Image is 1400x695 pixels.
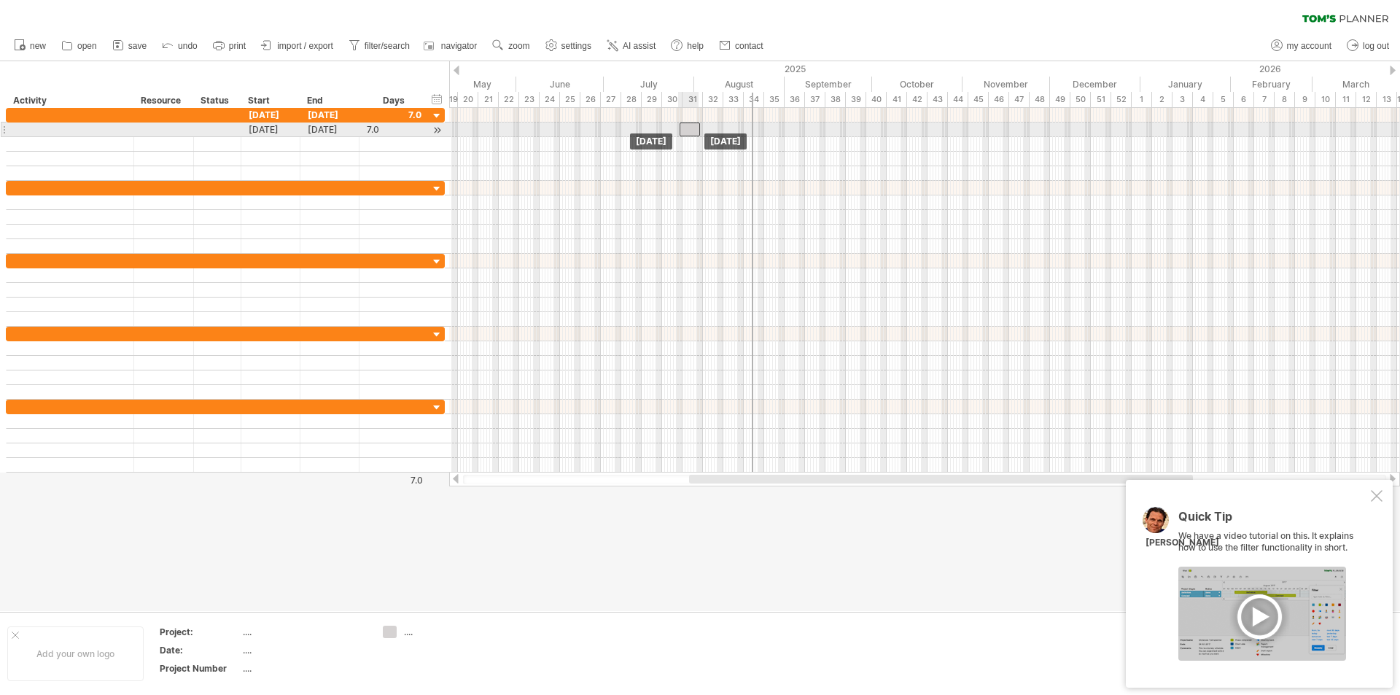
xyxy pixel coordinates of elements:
div: 31 [682,92,703,107]
div: Activity [13,93,125,108]
div: 27 [601,92,621,107]
div: 1 [1132,92,1152,107]
span: undo [178,41,198,51]
div: 26 [580,92,601,107]
div: 42 [907,92,927,107]
span: AI assist [623,41,656,51]
div: 52 [1111,92,1132,107]
div: 8 [1275,92,1295,107]
div: 48 [1030,92,1050,107]
div: December 2025 [1050,77,1140,92]
div: We have a video tutorial on this. It explains how to use the filter functionality in short. [1178,510,1368,661]
span: settings [561,41,591,51]
div: [DATE] [300,108,359,122]
a: save [109,36,151,55]
div: September 2025 [785,77,872,92]
div: Resource [141,93,185,108]
div: [DATE] [630,133,672,150]
div: 35 [764,92,785,107]
div: 45 [968,92,989,107]
div: 12 [1356,92,1377,107]
div: 49 [1050,92,1070,107]
div: 28 [621,92,642,107]
div: [DATE] [300,123,359,136]
a: my account [1267,36,1336,55]
div: May 2025 [426,77,516,92]
div: 7.0 [360,475,423,486]
div: 2025 [76,61,1140,77]
span: print [229,41,246,51]
div: 6 [1234,92,1254,107]
div: October 2025 [872,77,962,92]
div: 36 [785,92,805,107]
div: 9 [1295,92,1315,107]
div: 34 [744,92,764,107]
div: 47 [1009,92,1030,107]
div: 22 [499,92,519,107]
div: 20 [458,92,478,107]
div: 32 [703,92,723,107]
span: my account [1287,41,1331,51]
div: Add your own logo [7,626,144,681]
a: import / export [257,36,338,55]
a: open [58,36,101,55]
div: 50 [1070,92,1091,107]
div: 7 [1254,92,1275,107]
div: 10 [1315,92,1336,107]
a: log out [1343,36,1393,55]
div: 2 [1152,92,1172,107]
div: Project Number [160,662,240,675]
a: settings [542,36,596,55]
div: 51 [1091,92,1111,107]
div: 43 [927,92,948,107]
div: July 2025 [604,77,694,92]
div: 25 [560,92,580,107]
div: 41 [887,92,907,107]
div: .... [243,662,365,675]
div: 40 [866,92,887,107]
a: new [10,36,50,55]
span: log out [1363,41,1389,51]
div: 5 [1213,92,1234,107]
div: Days [359,93,428,108]
div: 7.0 [367,123,421,136]
a: contact [715,36,768,55]
div: [DATE] [704,133,747,150]
div: [DATE] [241,123,300,136]
div: End [307,93,351,108]
div: 3 [1172,92,1193,107]
div: 13 [1377,92,1397,107]
div: 24 [540,92,560,107]
div: February 2026 [1231,77,1312,92]
div: [PERSON_NAME] [1146,537,1219,549]
div: 21 [478,92,499,107]
div: Start [248,93,292,108]
div: 44 [948,92,968,107]
div: Project: [160,626,240,638]
div: November 2025 [962,77,1050,92]
div: 30 [662,92,682,107]
span: zoom [508,41,529,51]
div: 38 [825,92,846,107]
div: Date: [160,644,240,656]
span: new [30,41,46,51]
div: January 2026 [1140,77,1231,92]
div: Quick Tip [1178,510,1368,530]
span: open [77,41,97,51]
a: undo [158,36,202,55]
div: August 2025 [694,77,785,92]
div: Status [201,93,233,108]
span: navigator [441,41,477,51]
span: filter/search [365,41,410,51]
span: save [128,41,147,51]
a: print [209,36,250,55]
span: help [687,41,704,51]
div: 23 [519,92,540,107]
div: .... [243,644,365,656]
div: 37 [805,92,825,107]
div: 11 [1336,92,1356,107]
div: 4 [1193,92,1213,107]
div: 39 [846,92,866,107]
div: .... [404,626,483,638]
div: June 2025 [516,77,604,92]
